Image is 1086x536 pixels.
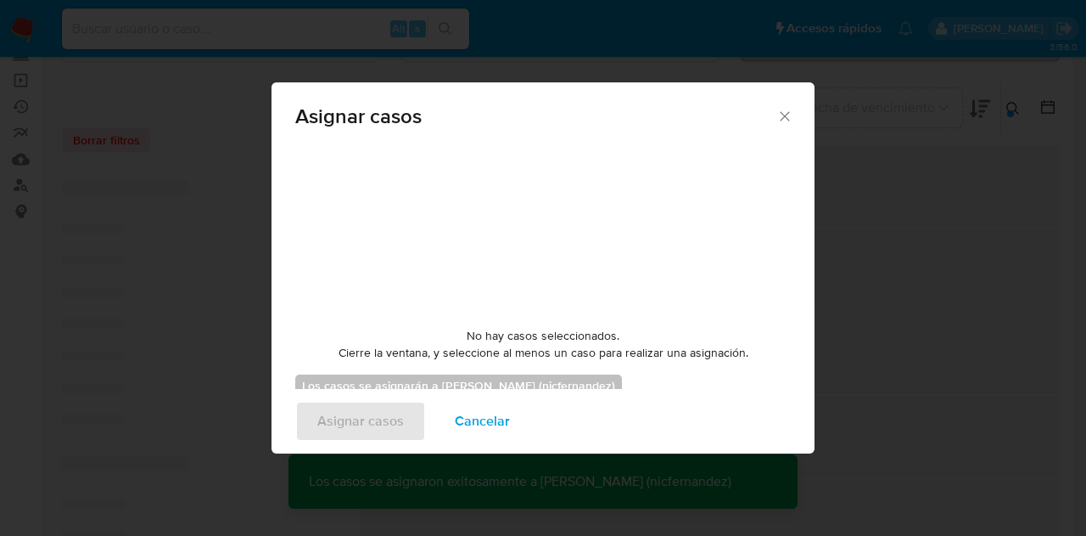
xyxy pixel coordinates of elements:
[455,403,510,440] span: Cancelar
[467,328,619,345] span: No hay casos seleccionados.
[433,401,532,442] button: Cancelar
[416,144,670,314] img: yH5BAEAAAAALAAAAAABAAEAAAIBRAA7
[302,377,615,394] b: Los casos se asignarán a [PERSON_NAME] (nicfernandez)
[295,106,776,127] span: Asignar casos
[776,108,792,123] button: Cerrar ventana
[339,345,748,362] span: Cierre la ventana, y seleccione al menos un caso para realizar una asignación.
[271,82,814,454] div: assign-modal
